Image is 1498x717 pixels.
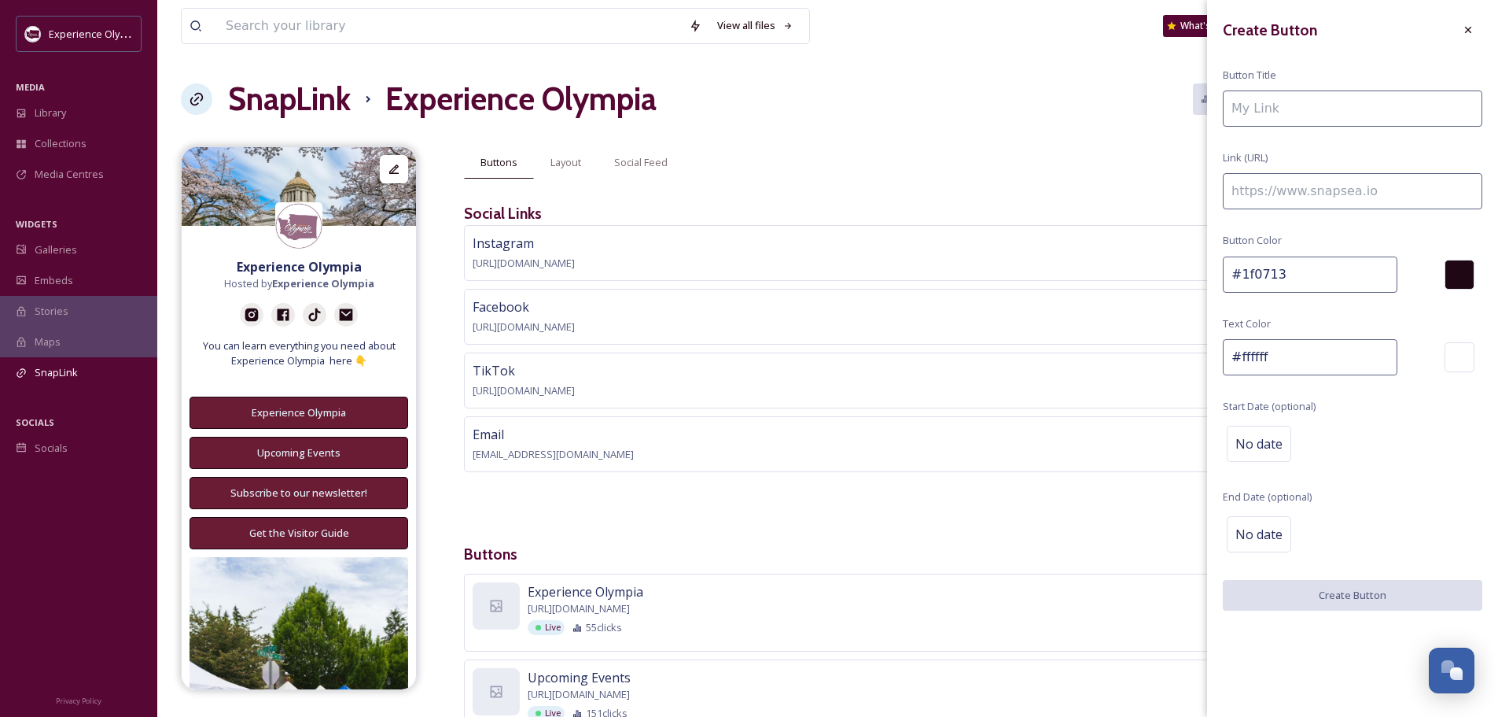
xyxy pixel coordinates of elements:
[16,81,45,93] span: MEDIA
[1235,525,1283,544] span: No date
[35,334,61,349] span: Maps
[198,486,399,501] div: Subscribe to our newsletter!
[198,526,399,541] div: Get the Visitor Guide
[480,155,517,170] span: Buttons
[1223,233,1282,248] span: Button Color
[1223,580,1482,611] button: Create Button
[228,76,351,123] a: SnapLink
[16,218,57,230] span: WIDGETS
[182,147,416,226] img: 9c6a7002-426f-4cb5-823e-d5c6452e47a1.jpg
[614,155,668,170] span: Social Feed
[709,10,801,41] a: View all files
[237,258,362,275] strong: Experience Olympia
[190,397,408,429] button: Experience Olympia
[35,105,66,120] span: Library
[35,167,104,182] span: Media Centres
[1223,91,1482,127] input: My Link
[190,437,408,469] button: Upcoming Events
[1193,83,1269,114] button: Analytics
[528,582,643,601] span: Experience Olympia
[473,426,504,443] span: Email
[1235,434,1283,453] span: No date
[1163,15,1242,37] a: What's New
[464,202,542,225] h3: Social Links
[35,304,68,319] span: Stories
[473,362,515,379] span: TikTok
[528,668,631,687] span: Upcoming Events
[218,9,681,43] input: Search your library
[1223,490,1312,504] span: End Date (optional)
[1223,399,1316,414] span: Start Date (optional)
[224,276,374,291] span: Hosted by
[275,202,322,249] img: download.jpeg
[473,383,575,397] span: [URL][DOMAIN_NAME]
[190,338,408,368] span: You can learn everything you need about Experience Olympia here 👇
[473,320,575,334] span: [URL][DOMAIN_NAME]
[385,76,657,123] h1: Experience Olympia
[1223,316,1271,331] span: Text Color
[528,620,565,635] div: Live
[550,155,581,170] span: Layout
[25,26,41,42] img: download.jpeg
[1223,68,1276,83] span: Button Title
[1223,19,1317,42] h3: Create Button
[586,620,622,635] span: 55 clicks
[35,242,77,257] span: Galleries
[35,365,78,380] span: SnapLink
[1429,648,1474,693] button: Open Chat
[35,136,86,151] span: Collections
[1223,150,1268,165] span: Link (URL)
[528,601,630,616] span: [URL][DOMAIN_NAME]
[464,543,1474,566] h3: Buttons
[528,687,630,702] span: [URL][DOMAIN_NAME]
[49,26,142,41] span: Experience Olympia
[35,441,68,456] span: Socials
[473,447,634,461] span: [EMAIL_ADDRESS][DOMAIN_NAME]
[473,256,575,270] span: [URL][DOMAIN_NAME]
[198,405,399,420] div: Experience Olympia
[56,690,101,709] a: Privacy Policy
[35,273,73,288] span: Embeds
[1193,83,1277,114] a: Analytics
[272,276,374,290] strong: Experience Olympia
[198,445,399,460] div: Upcoming Events
[190,517,408,549] button: Get the Visitor Guide
[473,235,534,252] span: Instagram
[1223,173,1482,209] input: https://www.snapsea.io
[473,298,529,316] span: Facebook
[56,696,101,706] span: Privacy Policy
[190,477,408,509] button: Subscribe to our newsletter!
[16,416,54,428] span: SOCIALS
